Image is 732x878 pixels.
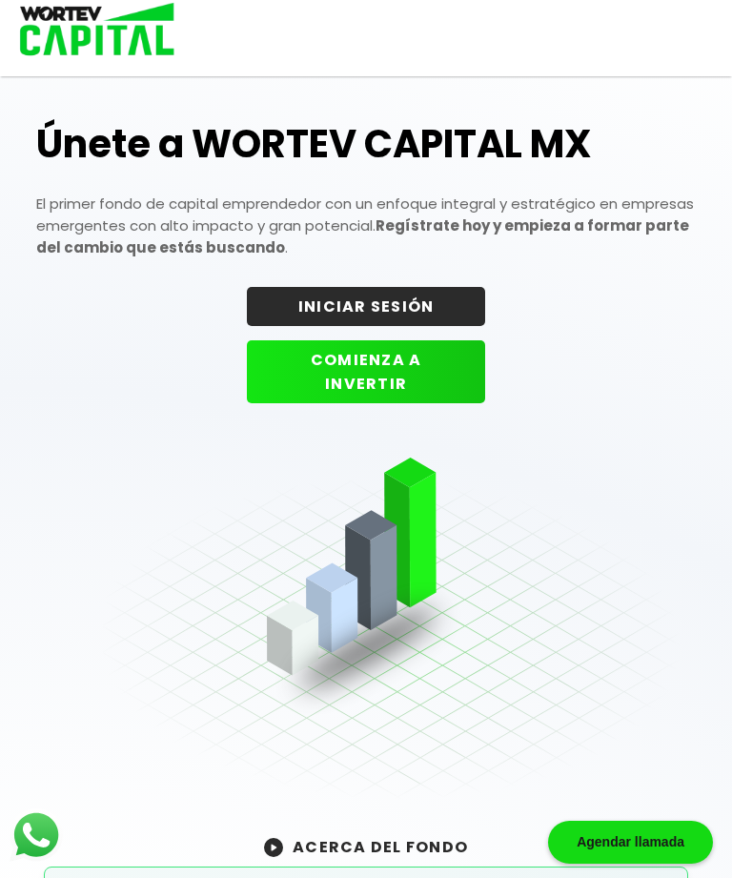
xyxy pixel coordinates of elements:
a: INICIAR SESIÓN [247,296,485,317]
p: El primer fondo de capital emprendedor con un enfoque integral y estratégico en empresas emergent... [36,193,695,258]
button: ACERCA DEL FONDO [241,826,491,867]
button: COMIENZA A INVERTIR [247,340,485,403]
button: INICIAR SESIÓN [247,287,485,326]
h1: Únete a WORTEV CAPITAL MX [36,121,695,167]
div: Agendar llamada [548,821,713,864]
img: logos_whatsapp-icon.242b2217.svg [10,808,63,862]
img: wortev-capital-acerca-del-fondo [264,838,283,857]
strong: Regístrate hoy y empieza a formar parte del cambio que estás buscando [36,215,689,257]
a: COMIENZA A INVERTIR [247,373,485,395]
